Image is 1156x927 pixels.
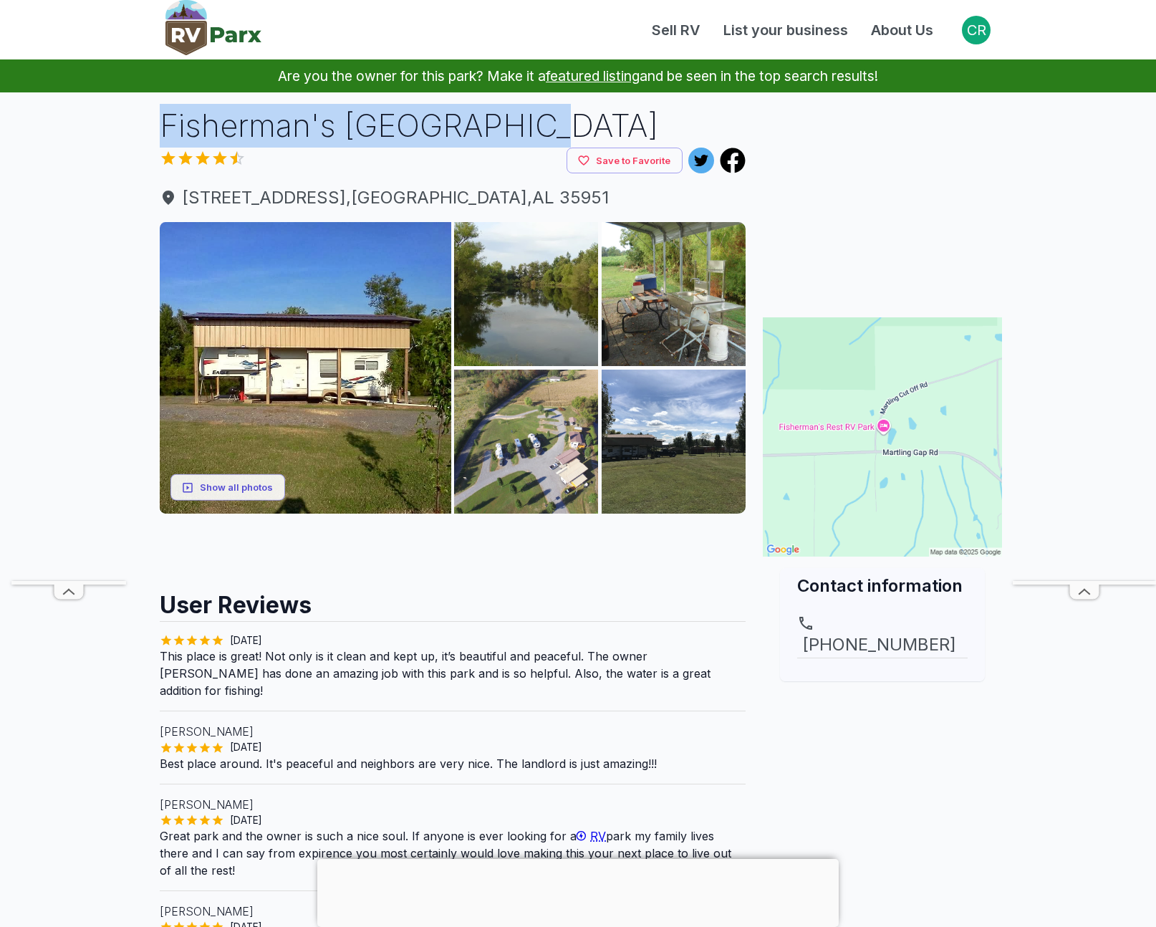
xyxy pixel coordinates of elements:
img: AAcXr8rJgavztiKgtPzRD7IMK4Imscyu7dVdSR6i_I9t5IZkEqnr10DMapzcbVFUt_Y0n8QKVC9Oo3hIOd7ici60JvAhj4ALN... [602,222,746,366]
img: AAcXr8o6kM7ND6DA4KA8jfq4setdcsBvA8IHnDO8RR5X_zuhpPO3bxgnBIa41ui09_zmDIzQC0lWD6ohOnwYBozSmEa19c1jn... [454,370,598,514]
p: Are you the owner for this park? Make it a and be seen in the top search results! [17,59,1139,92]
h2: Contact information [797,574,968,597]
a: RV [577,829,606,843]
span: RV [590,829,606,843]
iframe: Advertisement [1013,151,1156,581]
img: AAcXr8qP0P7snxAofQeDFtC5R8ybWrkoDmrhN20sGw76VG1T8TodgVruXWWUCT_omDu2LCmtSE5IbfC1z5bgH0XaXNcpREWbu... [454,222,598,366]
p: Great park and the owner is such a nice soul. If anyone is ever looking for a park my family live... [160,827,746,879]
iframe: Advertisement [763,104,1002,283]
span: [DATE] [224,633,268,648]
a: Sell RV [640,19,712,41]
button: Save to Favorite [567,148,683,174]
a: [PHONE_NUMBER] [797,615,968,658]
a: featured listing [546,67,640,85]
img: AAcXr8o9IsVsoEjkJNPL80Ch2e3hkkF6QJghyTEYSPoRJY6SSDqoJ7h-HU1GKLCXq9pAlIli5DNgtHs0vAuK3oDGY6YVAEtCZ... [602,370,746,514]
span: [STREET_ADDRESS] , [GEOGRAPHIC_DATA] , AL 35951 [160,185,746,211]
iframe: Advertisement [317,859,839,923]
button: Show all photos [170,474,285,501]
p: Best place around. It's peaceful and neighbors are very nice. The landlord is just amazing!!! [160,755,746,772]
h1: Fisherman's [GEOGRAPHIC_DATA] [160,104,746,148]
span: [DATE] [224,813,268,827]
a: [STREET_ADDRESS],[GEOGRAPHIC_DATA],AL 35951 [160,185,746,211]
iframe: Advertisement [763,681,1002,860]
img: Map for Fisherman's Rest RV Park [763,317,1002,557]
button: Open settings [962,16,991,44]
div: CR [962,16,991,44]
iframe: Advertisement [160,514,746,578]
p: [PERSON_NAME] [160,903,746,920]
p: [PERSON_NAME] [160,796,746,813]
h2: User Reviews [160,578,746,621]
iframe: Advertisement [11,151,126,581]
span: [DATE] [224,740,268,754]
p: [PERSON_NAME] [160,723,746,740]
a: About Us [859,19,945,41]
p: This place is great! Not only is it clean and kept up, it’s beautiful and peaceful. The owner [PE... [160,648,746,699]
img: AAcXr8pdhjZ99KvyRuTcYKRuwhL-lNw1e7jQk63d0QMuDQnTW-la5B1pEyJk1AzfCZKa_UyhXb12k9CB-NrEErdlVXJQdzEDD... [160,222,451,514]
a: List your business [712,19,859,41]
